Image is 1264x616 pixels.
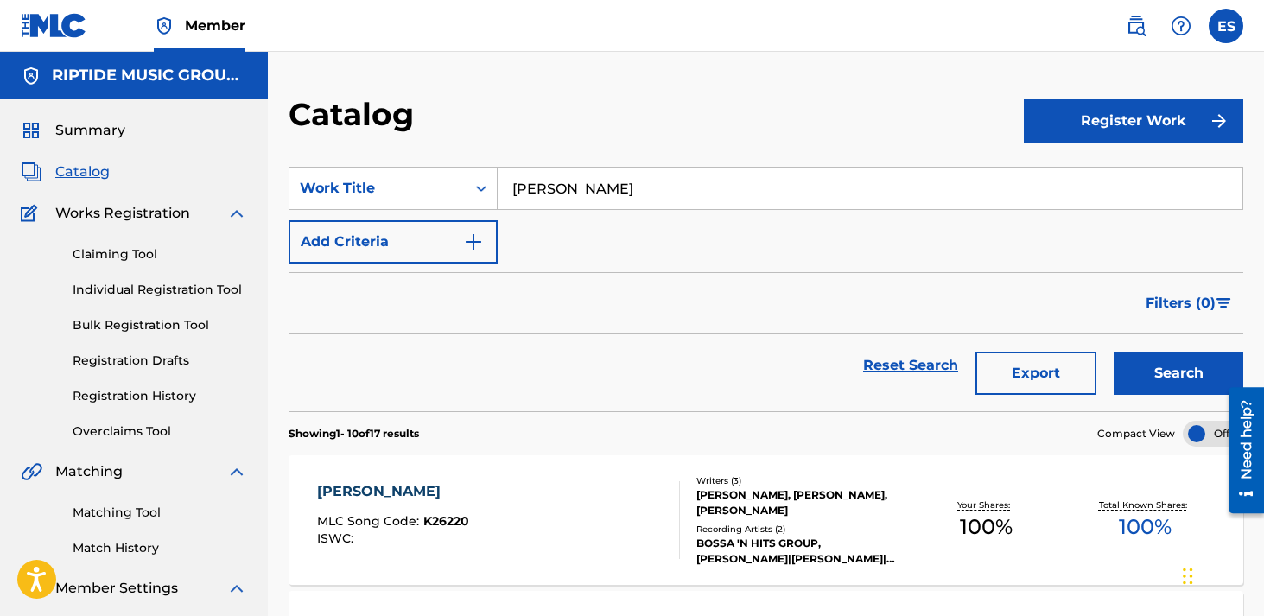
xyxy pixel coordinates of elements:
a: Claiming Tool [73,245,247,264]
p: Total Known Shares: [1099,499,1191,511]
button: Filters (0) [1135,282,1243,325]
span: Member Settings [55,578,178,599]
img: f7272a7cc735f4ea7f67.svg [1209,111,1229,131]
a: Bulk Registration Tool [73,316,247,334]
span: 100 % [960,511,1013,543]
div: [PERSON_NAME], [PERSON_NAME], [PERSON_NAME] [696,487,906,518]
div: Work Title [300,178,455,199]
span: Compact View [1097,426,1175,441]
p: Showing 1 - 10 of 17 results [289,426,419,441]
button: Register Work [1024,99,1243,143]
img: Matching [21,461,42,482]
div: BOSSA 'N HITS GROUP, [PERSON_NAME]|[PERSON_NAME]|[PERSON_NAME] [696,536,906,567]
span: MLC Song Code : [317,513,423,529]
img: 9d2ae6d4665cec9f34b9.svg [463,232,484,252]
a: Public Search [1119,9,1153,43]
img: Summary [21,120,41,141]
a: Reset Search [854,346,967,384]
img: expand [226,578,247,599]
img: expand [226,461,247,482]
span: Summary [55,120,125,141]
img: filter [1216,298,1231,308]
div: Recording Artists ( 2 ) [696,523,906,536]
a: Overclaims Tool [73,422,247,441]
a: Registration History [73,387,247,405]
div: User Menu [1209,9,1243,43]
form: Search Form [289,167,1243,411]
img: search [1126,16,1146,36]
h5: RIPTIDE MUSIC GROUP, LLC [52,66,247,86]
iframe: Resource Center [1216,381,1264,520]
iframe: Chat Widget [1178,533,1264,616]
span: Filters ( 0 ) [1146,293,1216,314]
button: Add Criteria [289,220,498,264]
span: Catalog [55,162,110,182]
span: K26220 [423,513,469,529]
a: [PERSON_NAME]MLC Song Code:K26220ISWC:Writers (3)[PERSON_NAME], [PERSON_NAME], [PERSON_NAME]Recor... [289,455,1243,585]
div: [PERSON_NAME] [317,481,469,502]
p: Your Shares: [957,499,1014,511]
span: Member [185,16,245,35]
span: Works Registration [55,203,190,224]
img: Accounts [21,66,41,86]
a: Match History [73,539,247,557]
button: Search [1114,352,1243,395]
h2: Catalog [289,95,422,134]
img: Catalog [21,162,41,182]
a: Registration Drafts [73,352,247,370]
div: Help [1164,9,1198,43]
a: Individual Registration Tool [73,281,247,299]
a: Matching Tool [73,504,247,522]
span: ISWC : [317,530,358,546]
img: help [1171,16,1191,36]
button: Export [975,352,1096,395]
div: Writers ( 3 ) [696,474,906,487]
img: MLC Logo [21,13,87,38]
img: Top Rightsholder [154,16,175,36]
a: CatalogCatalog [21,162,110,182]
span: Matching [55,461,123,482]
span: 100 % [1119,511,1172,543]
div: Drag [1183,550,1193,602]
img: Works Registration [21,203,43,224]
img: expand [226,203,247,224]
a: SummarySummary [21,120,125,141]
